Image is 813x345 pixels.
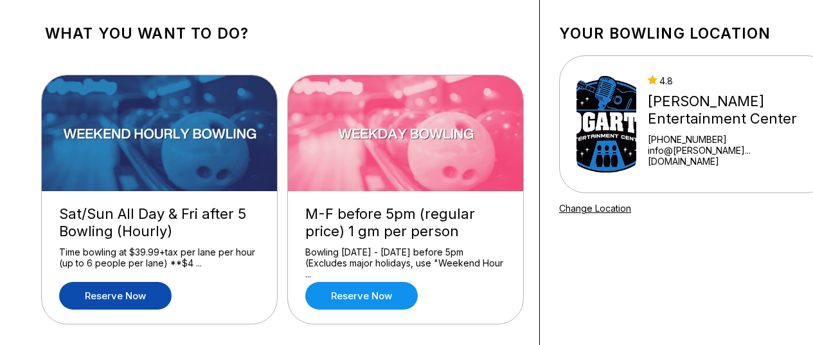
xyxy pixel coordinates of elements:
[59,247,260,269] div: Time bowling at $39.99+tax per lane per hour (up to 6 people per lane) **$4 ...
[288,75,524,191] img: M-F before 5pm (regular price) 1 gm per person
[305,247,506,269] div: Bowling [DATE] - [DATE] before 5pm (Excludes major holidays, use "Weekend Hour ...
[59,205,260,240] div: Sat/Sun All Day & Fri after 5 Bowling (Hourly)
[42,75,278,191] img: Sat/Sun All Day & Fri after 5 Bowling (Hourly)
[305,205,506,240] div: M-F before 5pm (regular price) 1 gm per person
[59,282,172,310] a: Reserve now
[559,203,631,214] a: Change Location
[576,76,636,172] img: Bogart's Entertainment Center
[305,282,418,310] a: Reserve now
[45,24,520,42] h1: What you want to do?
